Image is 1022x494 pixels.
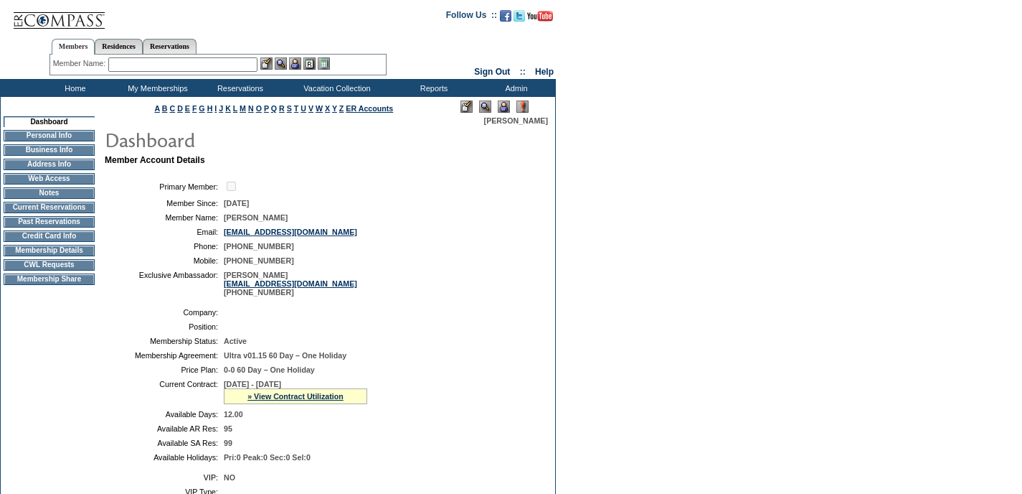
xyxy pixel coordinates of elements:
[473,79,556,97] td: Admin
[527,14,553,23] a: Subscribe to our YouTube Channel
[520,67,526,77] span: ::
[289,57,301,70] img: Impersonate
[294,104,299,113] a: T
[224,279,357,288] a: [EMAIL_ADDRESS][DOMAIN_NAME]
[4,173,95,185] td: Web Access
[224,351,346,360] span: Ultra v01.15 60 Day – One Holiday
[177,104,183,113] a: D
[110,337,218,345] td: Membership Status:
[197,79,280,97] td: Reservations
[318,57,330,70] img: b_calculator.gif
[110,473,218,482] td: VIP:
[264,104,269,113] a: P
[4,187,95,199] td: Notes
[500,14,511,23] a: Become our fan on Facebook
[325,104,330,113] a: X
[391,79,473,97] td: Reports
[199,104,204,113] a: G
[4,216,95,228] td: Past Reservations
[240,104,246,113] a: M
[110,308,218,317] td: Company:
[110,271,218,297] td: Exclusive Ambassador:
[271,104,277,113] a: Q
[214,104,217,113] a: I
[308,104,313,113] a: V
[169,104,175,113] a: C
[225,104,231,113] a: K
[4,159,95,170] td: Address Info
[527,11,553,22] img: Subscribe to our YouTube Channel
[303,57,316,70] img: Reservations
[110,453,218,462] td: Available Holidays:
[516,101,529,113] img: Log Concern/Member Elevation
[248,104,254,113] a: N
[162,104,168,113] a: B
[280,79,391,97] td: Vacation Collection
[233,104,237,113] a: L
[498,101,510,113] img: Impersonate
[105,155,205,165] b: Member Account Details
[110,351,218,360] td: Membership Agreement:
[115,79,197,97] td: My Memberships
[256,104,262,113] a: O
[192,104,197,113] a: F
[339,104,344,113] a: Z
[53,57,108,70] div: Member Name:
[224,424,232,433] span: 95
[514,10,525,22] img: Follow us on Twitter
[110,410,218,419] td: Available Days:
[110,180,218,193] td: Primary Member:
[4,245,95,256] td: Membership Details
[4,116,95,127] td: Dashboard
[224,473,235,482] span: NO
[279,104,285,113] a: R
[224,242,294,251] span: [PHONE_NUMBER]
[224,228,357,236] a: [EMAIL_ADDRESS][DOMAIN_NAME]
[155,104,160,113] a: A
[479,101,491,113] img: View Mode
[260,57,273,70] img: b_edit.gif
[32,79,115,97] td: Home
[4,230,95,242] td: Credit Card Info
[110,424,218,433] td: Available AR Res:
[95,39,143,54] a: Residences
[332,104,337,113] a: Y
[4,274,95,285] td: Membership Share
[4,144,95,156] td: Business Info
[110,380,218,404] td: Current Contract:
[287,104,292,113] a: S
[224,271,357,297] span: [PERSON_NAME] [PHONE_NUMBER]
[4,130,95,141] td: Personal Info
[143,39,197,54] a: Reservations
[4,202,95,213] td: Current Reservations
[500,10,511,22] img: Become our fan on Facebook
[316,104,323,113] a: W
[224,337,247,345] span: Active
[535,67,554,77] a: Help
[224,380,281,388] span: [DATE] - [DATE]
[110,439,218,447] td: Available SA Res:
[275,57,287,70] img: View
[446,9,497,26] td: Follow Us ::
[110,228,218,236] td: Email:
[110,365,218,374] td: Price Plan:
[224,453,311,462] span: Pri:0 Peak:0 Sec:0 Sel:0
[474,67,510,77] a: Sign Out
[185,104,190,113] a: E
[104,125,391,154] img: pgTtlDashboard.gif
[52,39,95,55] a: Members
[460,101,473,113] img: Edit Mode
[247,392,344,401] a: » View Contract Utilization
[219,104,223,113] a: J
[110,213,218,222] td: Member Name:
[224,199,249,208] span: [DATE]
[207,104,213,113] a: H
[224,213,288,222] span: [PERSON_NAME]
[224,410,243,419] span: 12.00
[110,256,218,265] td: Mobile:
[4,259,95,271] td: CWL Requests
[224,365,315,374] span: 0-0 60 Day – One Holiday
[110,242,218,251] td: Phone:
[514,14,525,23] a: Follow us on Twitter
[224,439,232,447] span: 99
